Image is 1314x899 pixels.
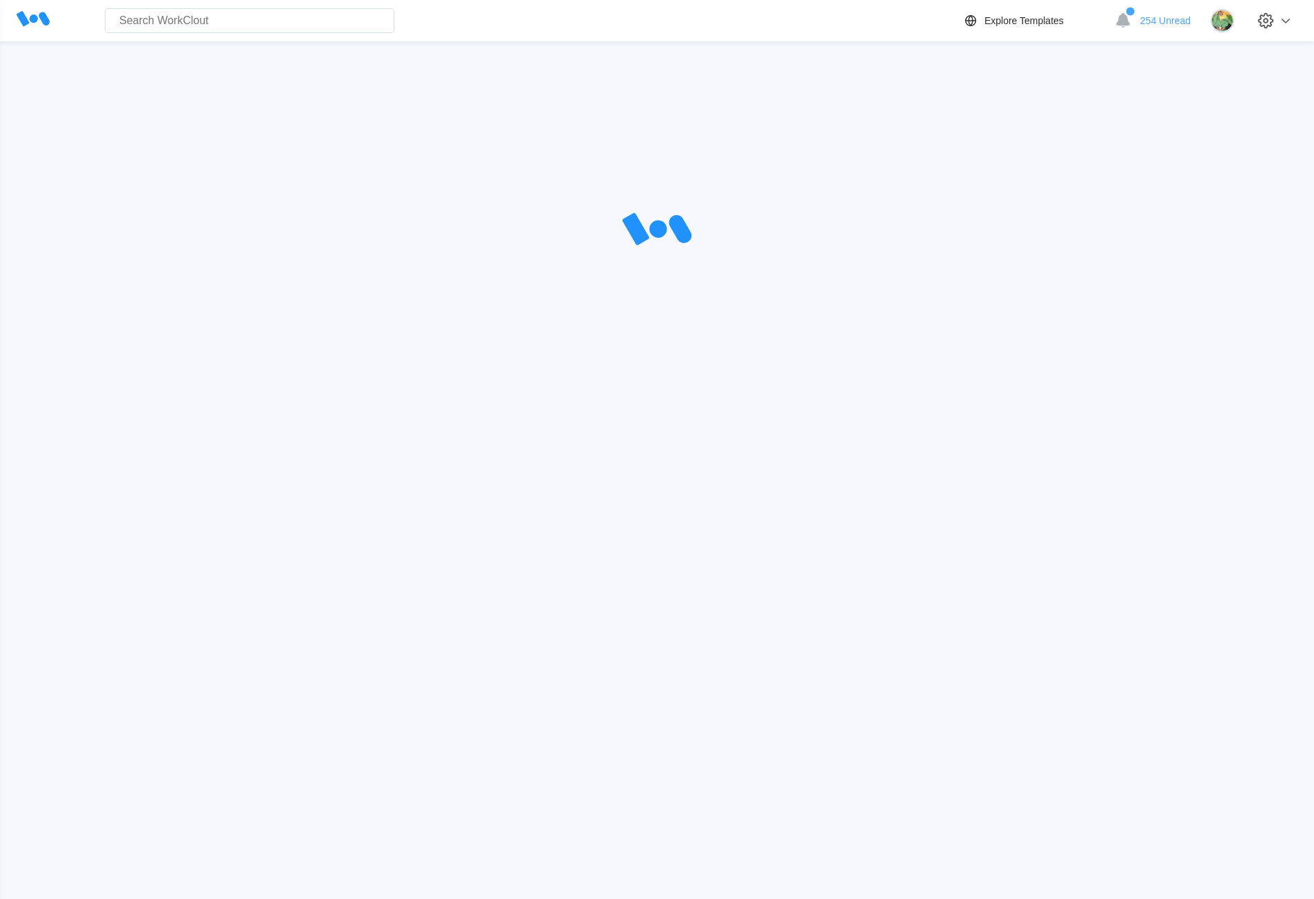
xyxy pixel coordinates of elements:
[984,15,1064,26] div: Explore Templates
[105,8,394,33] input: Search WorkClout
[962,12,1108,29] a: Explore Templates
[1211,9,1234,32] img: images.jpg
[1140,15,1191,26] span: 254 Unread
